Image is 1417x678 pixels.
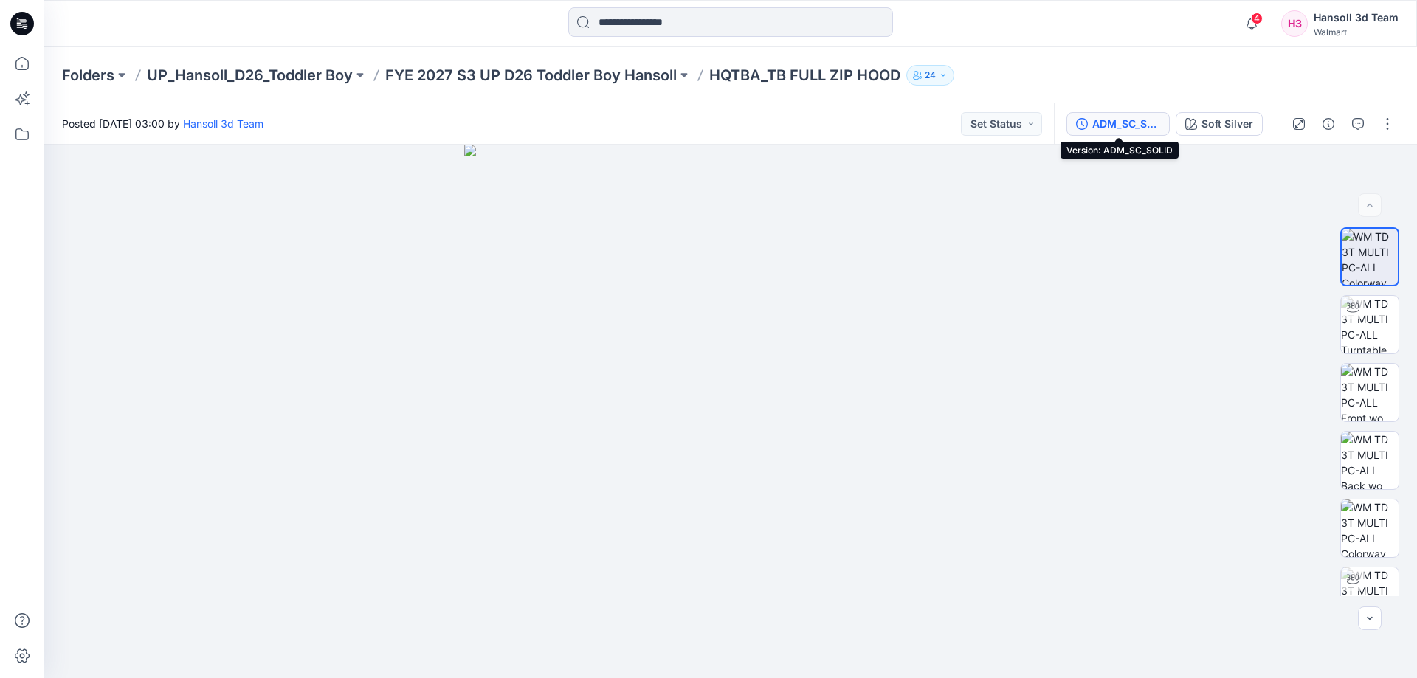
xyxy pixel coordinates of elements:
div: Walmart [1314,27,1399,38]
div: Soft Silver [1201,116,1253,132]
a: FYE 2027 S3 UP D26 Toddler Boy Hansoll [385,65,677,86]
img: WM TD 3T MULTI PC-ALL Back wo Avatar [1341,432,1399,489]
div: H3 [1281,10,1308,37]
img: WM TD 3T MULTI PC-ALL Colorway wo Avatar [1342,229,1398,285]
p: HQTBA_TB FULL ZIP HOOD [709,65,900,86]
img: WM TD 3T MULTI PC-ALL Front wo Avatar [1341,364,1399,421]
button: ADM_SC_SOLID [1066,112,1170,136]
button: 24 [906,65,954,86]
span: Posted [DATE] 03:00 by [62,116,263,131]
span: 4 [1251,13,1263,24]
button: Details [1317,112,1340,136]
p: 24 [925,67,936,83]
img: eyJhbGciOiJIUzI1NiIsImtpZCI6IjAiLCJzbHQiOiJzZXMiLCJ0eXAiOiJKV1QifQ.eyJkYXRhIjp7InR5cGUiOiJzdG9yYW... [464,145,998,678]
img: WM TD 3T MULTI PC-ALL Colorway wo Avatar [1341,499,1399,557]
a: Hansoll 3d Team [183,117,263,130]
img: WM TD 3T MULTI PC-ALL Turntable with Avatar [1341,567,1399,625]
div: ADM_SC_SOLID [1092,116,1160,132]
div: Hansoll 3d Team [1314,9,1399,27]
a: UP_Hansoll_D26_Toddler Boy [147,65,353,86]
a: Folders [62,65,114,86]
img: WM TD 3T MULTI PC-ALL Turntable with Avatar [1341,296,1399,353]
button: Soft Silver [1176,112,1263,136]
